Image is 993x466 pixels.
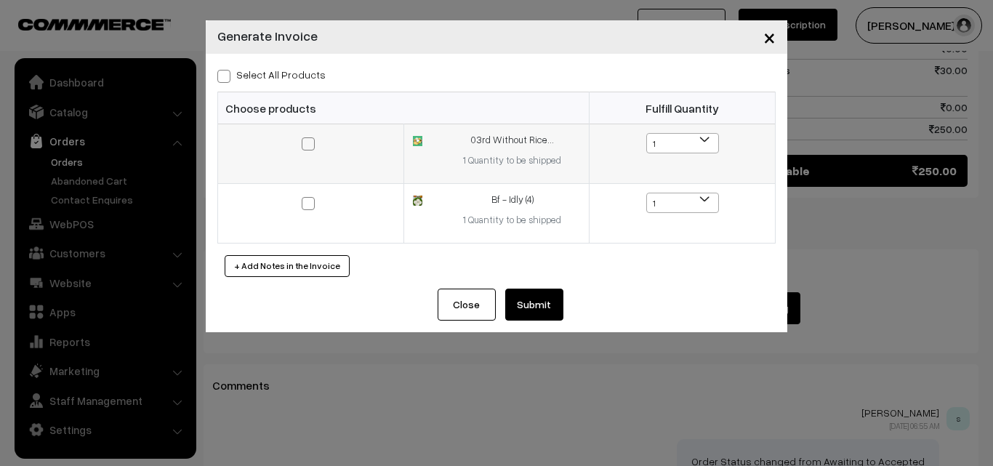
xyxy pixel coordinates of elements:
span: 1 [647,134,718,154]
label: Select all Products [217,67,326,82]
button: + Add Notes in the Invoice [225,255,350,277]
h4: Generate Invoice [217,26,318,46]
div: Bf - Idly (4) [444,193,580,207]
img: 16796661448260idly.jpg [413,196,422,205]
button: Close [752,15,787,60]
th: Fulfill Quantity [590,92,776,124]
div: 03rd Without Rice... [444,133,580,148]
span: 1 [646,133,719,153]
div: 1 Quantity to be shipped [444,213,580,228]
span: 1 [646,193,719,213]
img: 17327207182824lunch-cartoon.jpg [413,136,422,145]
span: 1 [647,193,718,214]
div: 1 Quantity to be shipped [444,153,580,168]
th: Choose products [218,92,590,124]
button: Submit [505,289,563,321]
span: × [763,23,776,50]
button: Close [438,289,496,321]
